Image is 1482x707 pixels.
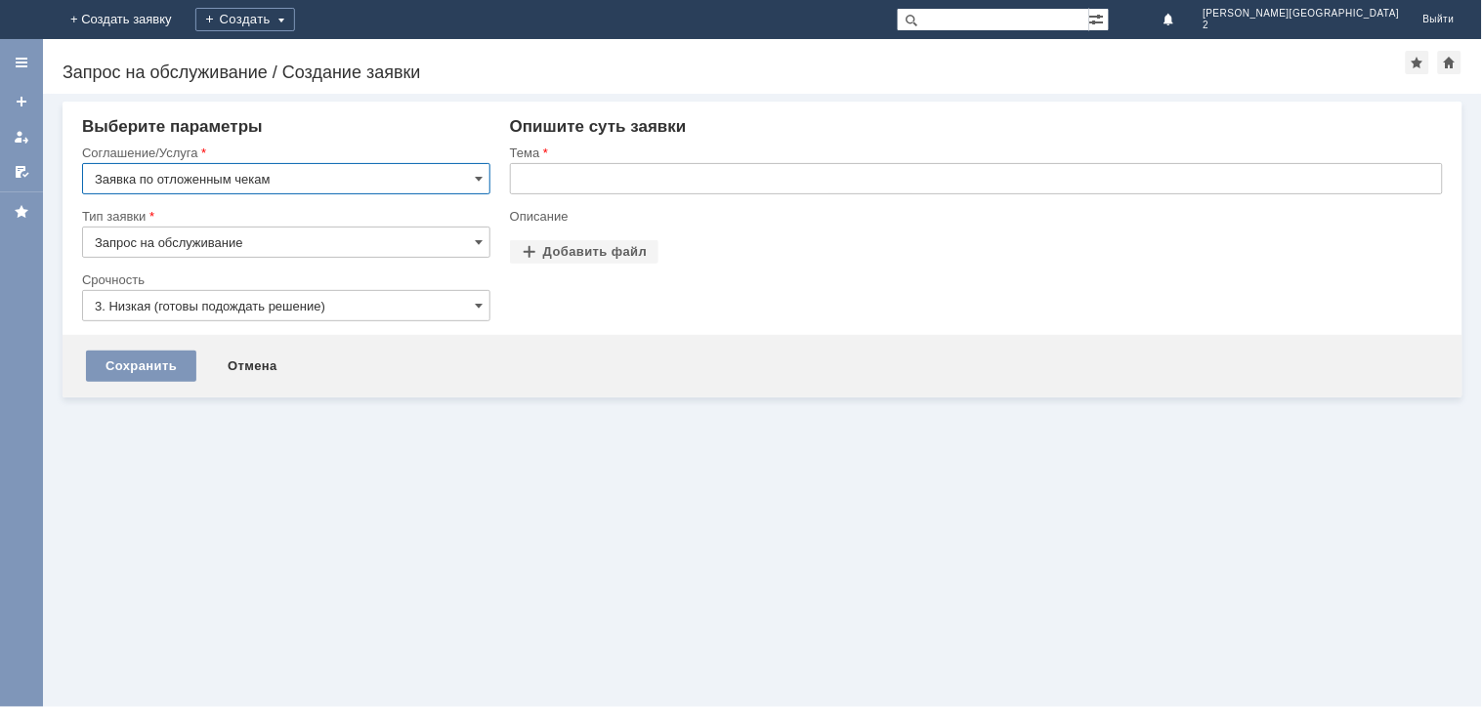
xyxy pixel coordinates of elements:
[82,117,263,136] span: Выберите параметры
[1438,51,1461,74] div: Сделать домашней страницей
[1204,8,1400,20] span: [PERSON_NAME][GEOGRAPHIC_DATA]
[1406,51,1429,74] div: Добавить в избранное
[510,117,687,136] span: Опишите суть заявки
[82,210,487,223] div: Тип заявки
[6,86,37,117] a: Создать заявку
[82,273,487,286] div: Срочность
[82,146,487,159] div: Соглашение/Услуга
[1204,20,1400,31] span: 2
[6,121,37,152] a: Мои заявки
[63,62,1406,82] div: Запрос на обслуживание / Создание заявки
[6,156,37,187] a: Мои согласования
[510,146,1439,159] div: Тема
[1089,9,1109,27] span: Расширенный поиск
[195,8,295,31] div: Создать
[510,210,1439,223] div: Описание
